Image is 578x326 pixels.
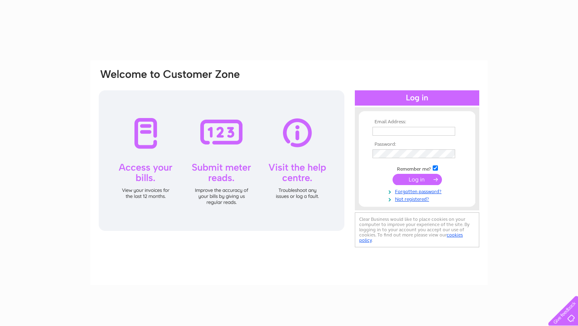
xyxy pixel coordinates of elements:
[370,142,464,147] th: Password:
[359,232,463,243] a: cookies policy
[370,119,464,125] th: Email Address:
[355,212,479,247] div: Clear Business would like to place cookies on your computer to improve your experience of the sit...
[372,187,464,195] a: Forgotten password?
[393,174,442,185] input: Submit
[372,195,464,202] a: Not registered?
[370,164,464,172] td: Remember me?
